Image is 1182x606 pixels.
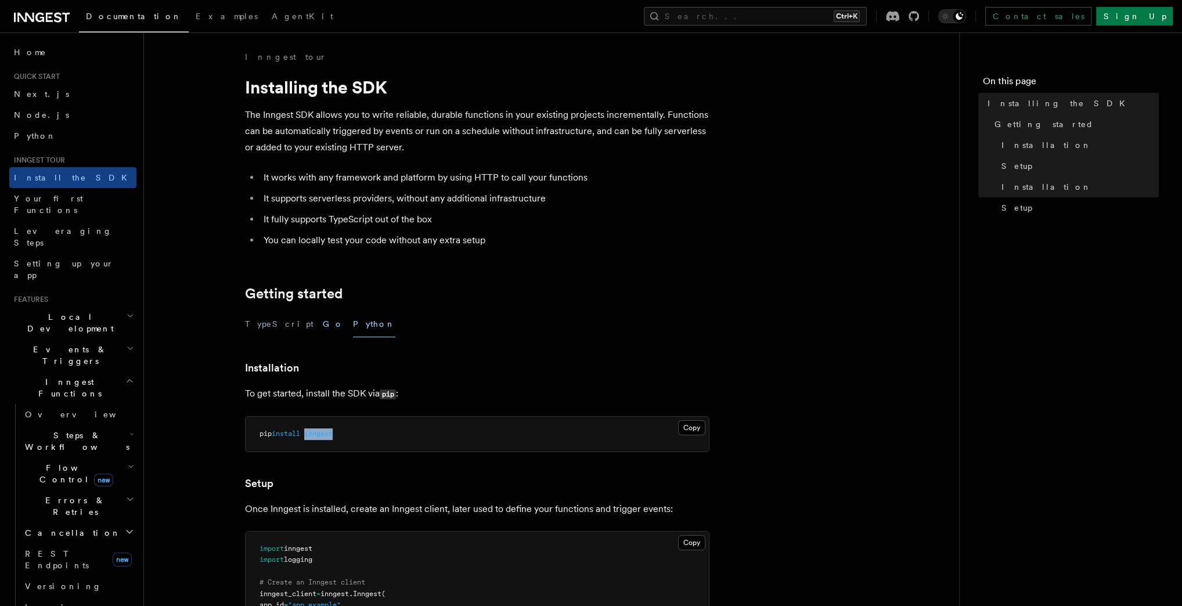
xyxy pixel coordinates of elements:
span: inngest [284,544,312,553]
a: Installation [997,176,1159,197]
button: Search...Ctrl+K [644,7,867,26]
span: Cancellation [20,527,121,539]
a: Home [9,42,136,63]
span: Installing the SDK [988,98,1132,109]
span: Next.js [14,89,69,99]
a: Next.js [9,84,136,104]
li: It supports serverless providers, without any additional infrastructure [260,190,709,207]
a: Contact sales [985,7,1091,26]
button: Cancellation [20,522,136,543]
button: Go [323,311,344,337]
span: inngest [320,590,349,598]
a: Sign Up [1096,7,1173,26]
span: REST Endpoints [25,549,89,570]
li: You can locally test your code without any extra setup [260,232,709,248]
button: TypeScript [245,311,313,337]
span: inngest [304,430,333,438]
a: Documentation [79,3,189,33]
a: Examples [189,3,265,31]
kbd: Ctrl+K [834,10,860,22]
span: import [260,544,284,553]
span: inngest_client [260,590,316,598]
span: Inngest Functions [9,376,125,399]
li: It fully supports TypeScript out of the box [260,211,709,228]
a: Installation [997,135,1159,156]
a: Leveraging Steps [9,221,136,253]
a: Setup [997,197,1159,218]
span: Setup [1001,202,1032,214]
span: Leveraging Steps [14,226,112,247]
a: Node.js [9,104,136,125]
span: import [260,555,284,564]
button: Copy [678,535,705,550]
span: Examples [196,12,258,21]
button: Copy [678,420,705,435]
span: new [113,553,132,567]
a: Setup [245,475,273,492]
span: Getting started [994,118,1094,130]
a: REST Endpointsnew [20,543,136,576]
button: Inngest Functions [9,371,136,404]
span: Node.js [14,110,69,120]
a: AgentKit [265,3,340,31]
h1: Installing the SDK [245,77,709,98]
span: Documentation [86,12,182,21]
span: Inngest [353,590,381,598]
span: pip [260,430,272,438]
span: new [94,474,113,486]
button: Local Development [9,306,136,339]
a: Getting started [245,286,343,302]
span: Setting up your app [14,259,114,280]
span: Versioning [25,582,102,591]
a: Overview [20,404,136,425]
span: Installation [1001,139,1091,151]
span: Errors & Retries [20,495,126,518]
a: Setting up your app [9,253,136,286]
p: To get started, install the SDK via : [245,385,709,402]
a: Installing the SDK [983,93,1159,114]
span: Features [9,295,48,304]
span: logging [284,555,312,564]
span: Quick start [9,72,60,81]
a: Installation [245,360,299,376]
a: Getting started [990,114,1159,135]
span: Install the SDK [14,173,134,182]
span: Python [14,131,56,140]
span: Steps & Workflows [20,430,129,453]
span: Installation [1001,181,1091,193]
span: install [272,430,300,438]
li: It works with any framework and platform by using HTTP to call your functions [260,169,709,186]
button: Steps & Workflows [20,425,136,457]
code: pip [380,389,396,399]
button: Python [353,311,395,337]
button: Errors & Retries [20,490,136,522]
span: # Create an Inngest client [260,578,365,586]
button: Toggle dark mode [938,9,966,23]
span: = [316,590,320,598]
a: Python [9,125,136,146]
span: Events & Triggers [9,344,127,367]
a: Setup [997,156,1159,176]
a: Your first Functions [9,188,136,221]
button: Events & Triggers [9,339,136,371]
p: The Inngest SDK allows you to write reliable, durable functions in your existing projects increme... [245,107,709,156]
span: Overview [25,410,145,419]
span: AgentKit [272,12,333,21]
h4: On this page [983,74,1159,93]
span: . [349,590,353,598]
a: Versioning [20,576,136,597]
a: Install the SDK [9,167,136,188]
span: Inngest tour [9,156,65,165]
span: Flow Control [20,462,128,485]
span: ( [381,590,385,598]
span: Your first Functions [14,194,83,215]
span: Setup [1001,160,1032,172]
span: Home [14,46,46,58]
a: Inngest tour [245,51,326,63]
button: Flow Controlnew [20,457,136,490]
span: Local Development [9,311,127,334]
p: Once Inngest is installed, create an Inngest client, later used to define your functions and trig... [245,501,709,517]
